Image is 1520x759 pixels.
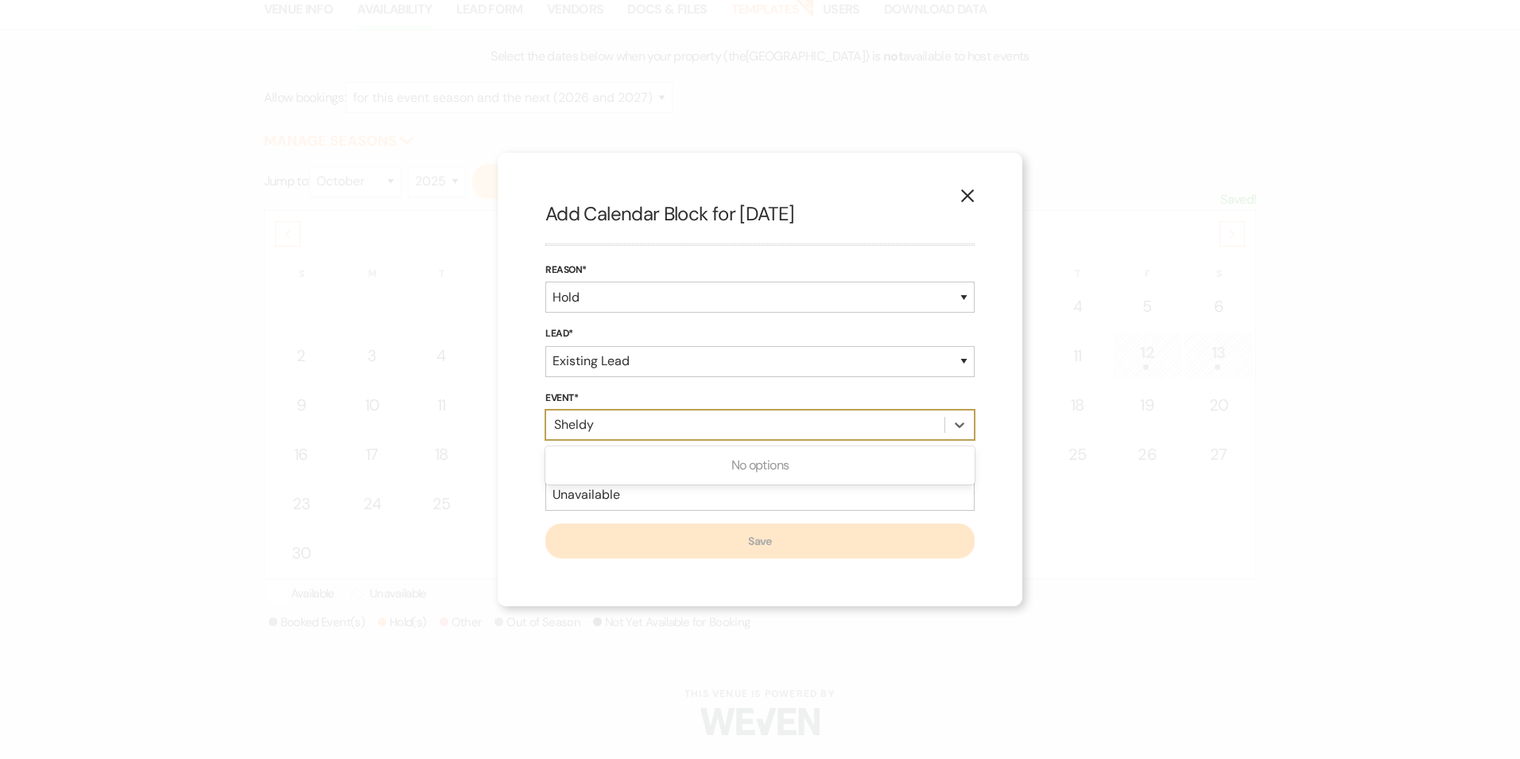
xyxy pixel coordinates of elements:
label: Event* [545,390,975,407]
label: Reason* [545,262,975,279]
h2: Add Calendar Block for [DATE] [545,200,975,228]
div: No options [545,450,975,481]
button: Save [545,524,975,559]
label: Lead* [545,325,975,343]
